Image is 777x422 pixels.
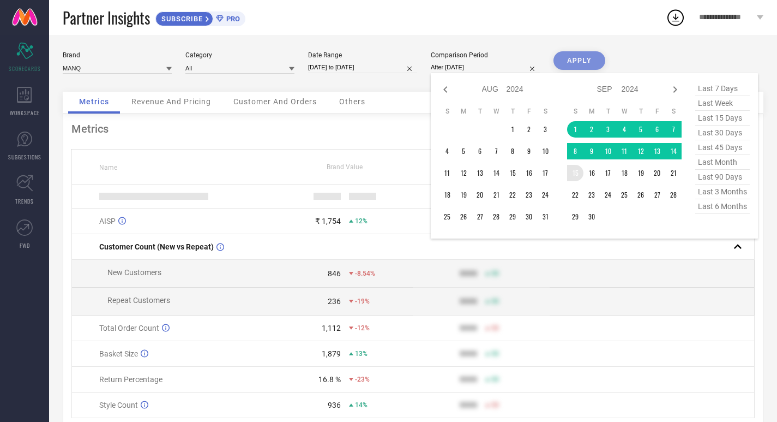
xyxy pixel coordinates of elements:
[695,81,750,96] span: last 7 days
[439,187,455,203] td: Sun Aug 18 2024
[521,187,537,203] td: Fri Aug 23 2024
[583,165,600,181] td: Mon Sep 16 2024
[583,209,600,225] td: Mon Sep 30 2024
[439,165,455,181] td: Sun Aug 11 2024
[695,185,750,199] span: last 3 months
[537,107,553,116] th: Saturday
[455,187,472,203] td: Mon Aug 19 2024
[583,121,600,138] td: Mon Sep 02 2024
[315,217,341,225] div: ₹ 1,754
[583,187,600,203] td: Mon Sep 23 2024
[668,83,682,96] div: Next month
[567,107,583,116] th: Sunday
[107,268,161,277] span: New Customers
[649,143,665,159] td: Fri Sep 13 2024
[649,187,665,203] td: Fri Sep 27 2024
[491,376,499,383] span: 50
[695,111,750,126] span: last 15 days
[491,350,499,358] span: 50
[665,143,682,159] td: Sat Sep 14 2024
[567,187,583,203] td: Sun Sep 22 2024
[567,121,583,138] td: Sun Sep 01 2024
[99,217,116,225] span: AISP
[633,143,649,159] td: Thu Sep 12 2024
[504,209,521,225] td: Thu Aug 29 2024
[322,349,341,358] div: 1,879
[439,83,452,96] div: Previous month
[107,296,170,305] span: Repeat Customers
[455,165,472,181] td: Mon Aug 12 2024
[616,187,633,203] td: Wed Sep 25 2024
[71,122,755,135] div: Metrics
[156,15,206,23] span: SUBSCRIBE
[504,107,521,116] th: Thursday
[455,107,472,116] th: Monday
[616,121,633,138] td: Wed Sep 04 2024
[695,126,750,140] span: last 30 days
[99,324,159,332] span: Total Order Count
[567,165,583,181] td: Sun Sep 15 2024
[99,349,138,358] span: Basket Size
[439,143,455,159] td: Sun Aug 04 2024
[504,187,521,203] td: Thu Aug 22 2024
[600,121,616,138] td: Tue Sep 03 2024
[439,209,455,225] td: Sun Aug 25 2024
[455,209,472,225] td: Mon Aug 26 2024
[488,107,504,116] th: Wednesday
[460,324,477,332] div: 9999
[537,209,553,225] td: Sat Aug 31 2024
[322,324,341,332] div: 1,112
[491,401,499,409] span: 50
[355,217,368,225] span: 12%
[472,143,488,159] td: Tue Aug 06 2024
[695,96,750,111] span: last week
[185,51,294,59] div: Category
[9,64,41,73] span: SCORECARDS
[355,376,370,383] span: -23%
[488,209,504,225] td: Wed Aug 28 2024
[339,97,365,106] span: Others
[472,107,488,116] th: Tuesday
[633,165,649,181] td: Thu Sep 19 2024
[63,51,172,59] div: Brand
[537,121,553,138] td: Sat Aug 03 2024
[616,107,633,116] th: Wednesday
[472,187,488,203] td: Tue Aug 20 2024
[488,187,504,203] td: Wed Aug 21 2024
[521,121,537,138] td: Fri Aug 02 2024
[504,121,521,138] td: Thu Aug 01 2024
[695,155,750,170] span: last month
[355,401,368,409] span: 14%
[600,165,616,181] td: Tue Sep 17 2024
[665,187,682,203] td: Sat Sep 28 2024
[504,143,521,159] td: Thu Aug 08 2024
[63,7,150,29] span: Partner Insights
[521,209,537,225] td: Fri Aug 30 2024
[491,324,499,332] span: 50
[431,62,540,73] input: Select comparison period
[504,165,521,181] td: Thu Aug 15 2024
[665,165,682,181] td: Sat Sep 21 2024
[695,199,750,214] span: last 6 months
[633,187,649,203] td: Thu Sep 26 2024
[99,375,162,384] span: Return Percentage
[327,163,363,171] span: Brand Value
[649,107,665,116] th: Friday
[488,143,504,159] td: Wed Aug 07 2024
[99,242,214,251] span: Customer Count (New vs Repeat)
[583,107,600,116] th: Monday
[355,270,375,277] span: -8.54%
[695,140,750,155] span: last 45 days
[491,298,499,305] span: 50
[460,375,477,384] div: 9999
[600,107,616,116] th: Tuesday
[583,143,600,159] td: Mon Sep 09 2024
[99,401,138,409] span: Style Count
[455,143,472,159] td: Mon Aug 05 2024
[666,8,685,27] div: Open download list
[600,187,616,203] td: Tue Sep 24 2024
[355,350,368,358] span: 13%
[328,297,341,306] div: 236
[616,143,633,159] td: Wed Sep 11 2024
[131,97,211,106] span: Revenue And Pricing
